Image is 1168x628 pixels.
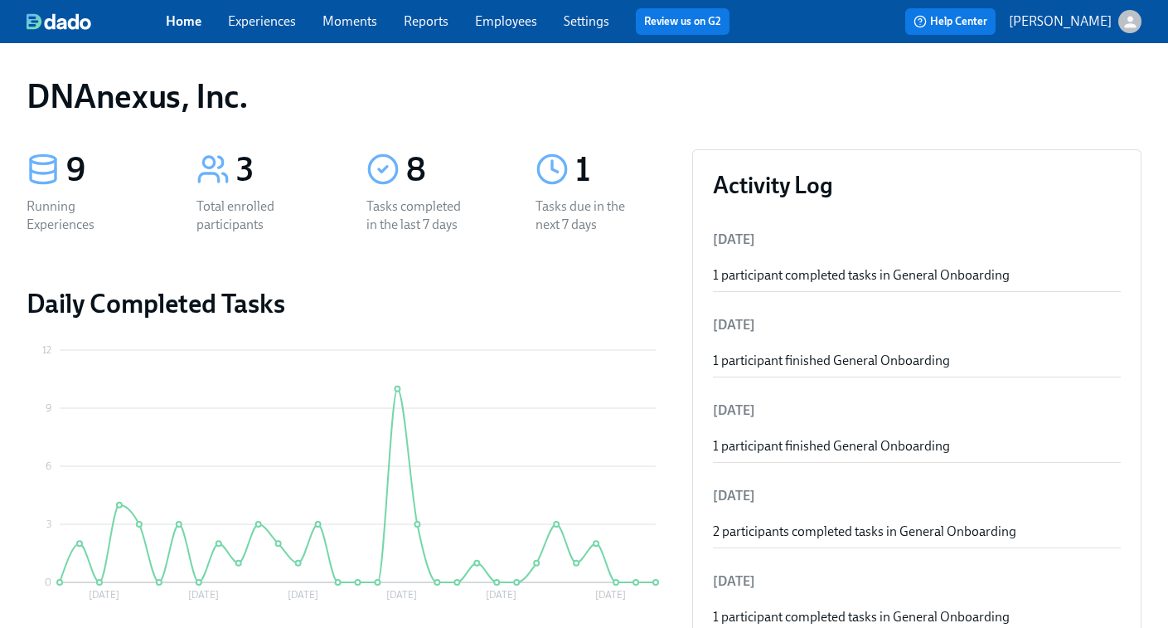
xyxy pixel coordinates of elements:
[713,266,1121,285] div: 1 participant completed tasks in General Onboarding
[188,589,219,601] tspan: [DATE]
[27,13,166,30] a: dado
[713,391,1121,431] li: [DATE]
[914,13,987,30] span: Help Center
[905,8,996,35] button: Help Center
[1009,12,1112,31] p: [PERSON_NAME]
[66,149,157,191] div: 9
[45,577,51,588] tspan: 0
[196,197,303,234] div: Total enrolled participants
[46,518,51,530] tspan: 3
[713,523,1121,541] div: 2 participants completed tasks in General Onboarding
[406,149,497,191] div: 8
[46,460,51,472] tspan: 6
[486,589,516,601] tspan: [DATE]
[713,352,1121,370] div: 1 participant finished General Onboarding
[636,8,729,35] button: Review us on G2
[89,589,119,601] tspan: [DATE]
[644,13,721,30] a: Review us on G2
[713,231,755,247] span: [DATE]
[536,197,642,234] div: Tasks due in the next 7 days
[713,305,1121,345] li: [DATE]
[236,149,327,191] div: 3
[713,437,1121,455] div: 1 participant finished General Onboarding
[27,287,666,320] h2: Daily Completed Tasks
[166,13,201,29] a: Home
[386,589,417,601] tspan: [DATE]
[42,344,51,356] tspan: 12
[404,13,448,29] a: Reports
[27,197,133,234] div: Running Experiences
[595,589,626,601] tspan: [DATE]
[27,13,91,30] img: dado
[713,170,1121,200] h3: Activity Log
[564,13,609,29] a: Settings
[713,562,1121,601] li: [DATE]
[713,608,1121,626] div: 1 participant completed tasks in General Onboarding
[288,589,318,601] tspan: [DATE]
[366,197,473,234] div: Tasks completed in the last 7 days
[27,76,248,116] h1: DNAnexus, Inc.
[475,13,537,29] a: Employees
[228,13,296,29] a: Experiences
[322,13,377,29] a: Moments
[713,476,1121,516] li: [DATE]
[575,149,666,191] div: 1
[1009,10,1141,33] button: [PERSON_NAME]
[46,402,51,414] tspan: 9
